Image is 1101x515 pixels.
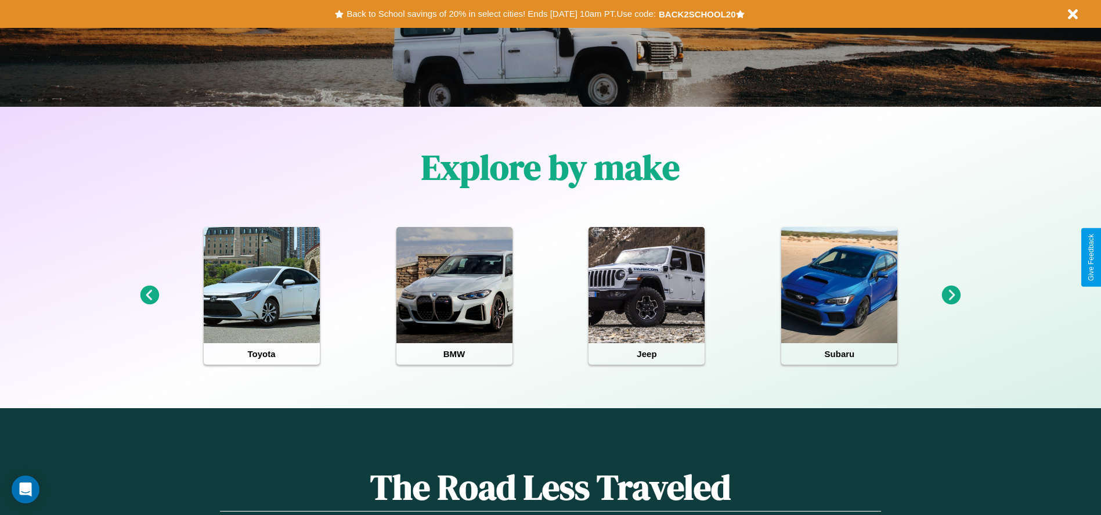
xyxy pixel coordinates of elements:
[421,143,680,191] h1: Explore by make
[1087,234,1095,281] div: Give Feedback
[589,343,705,365] h4: Jeep
[781,343,897,365] h4: Subaru
[204,343,320,365] h4: Toyota
[12,476,39,503] div: Open Intercom Messenger
[396,343,512,365] h4: BMW
[344,6,658,22] button: Back to School savings of 20% in select cities! Ends [DATE] 10am PT.Use code:
[659,9,736,19] b: BACK2SCHOOL20
[220,463,880,512] h1: The Road Less Traveled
